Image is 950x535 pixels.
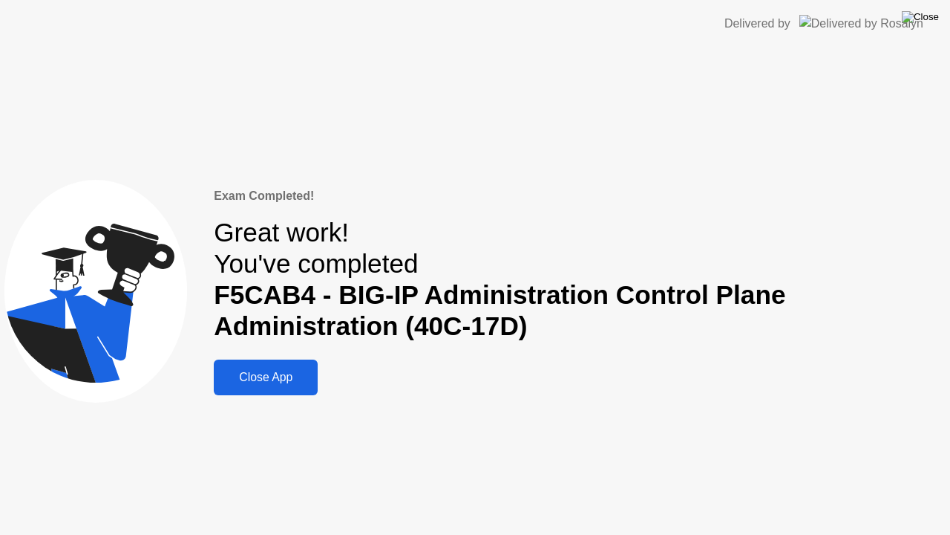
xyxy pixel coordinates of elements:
button: Close App [214,360,318,395]
div: Exam Completed! [214,187,946,205]
div: Close App [218,371,313,384]
b: F5CAB4 - BIG-IP Administration Control Plane Administration (40C-17D) [214,280,785,340]
img: Close [902,11,939,23]
div: Great work! You've completed [214,217,946,343]
div: Delivered by [724,15,790,33]
img: Delivered by Rosalyn [799,15,923,32]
